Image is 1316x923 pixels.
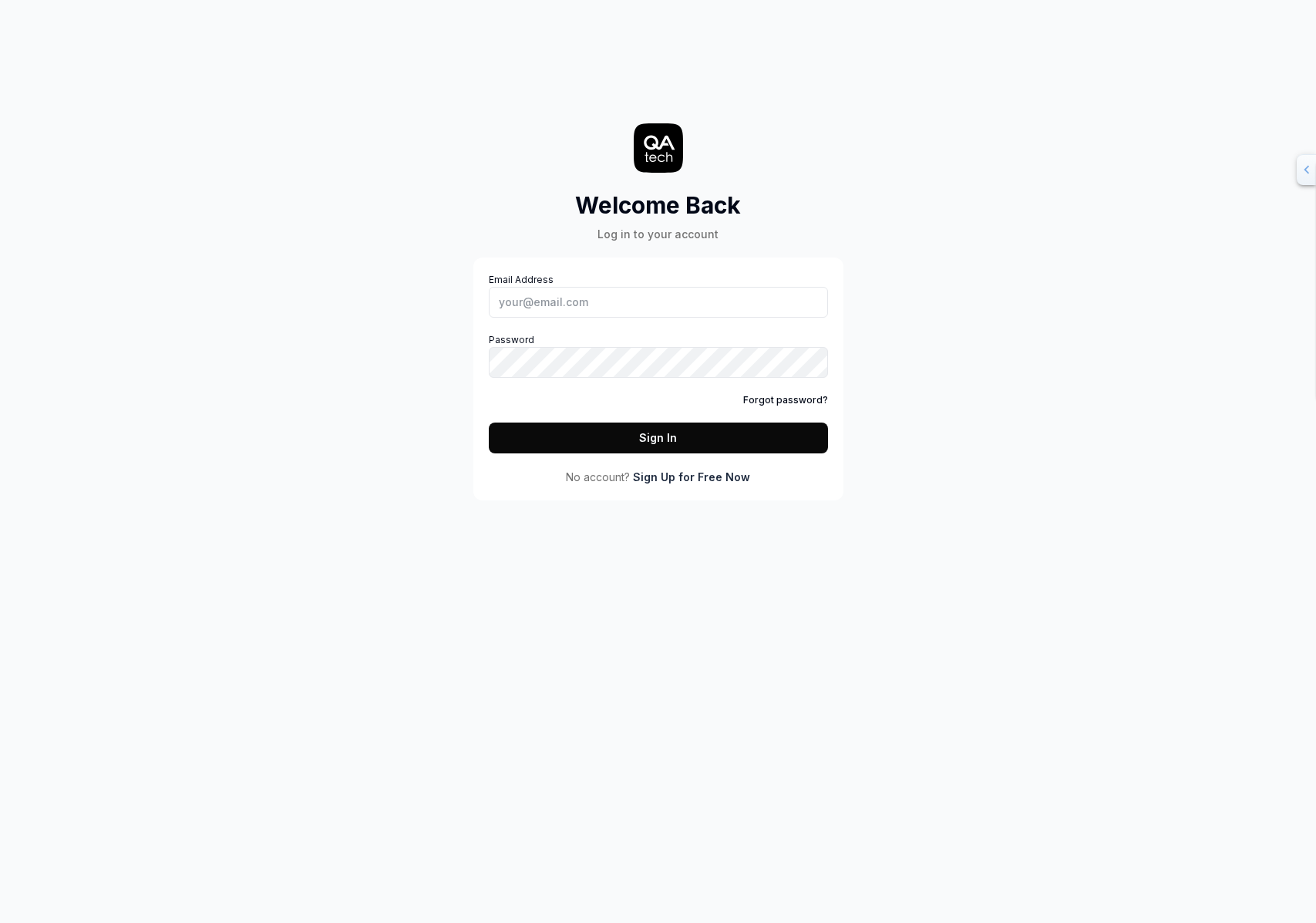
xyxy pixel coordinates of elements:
label: Email Address [489,273,828,318]
a: Sign Up for Free Now [633,469,750,485]
input: Password [489,347,828,378]
a: Forgot password? [743,393,828,407]
button: Sign In [489,423,828,453]
h2: Welcome Back [575,188,741,223]
div: Log in to your account [575,226,741,242]
label: Password [489,333,828,378]
input: Email Address [489,287,828,318]
span: No account? [566,469,630,485]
